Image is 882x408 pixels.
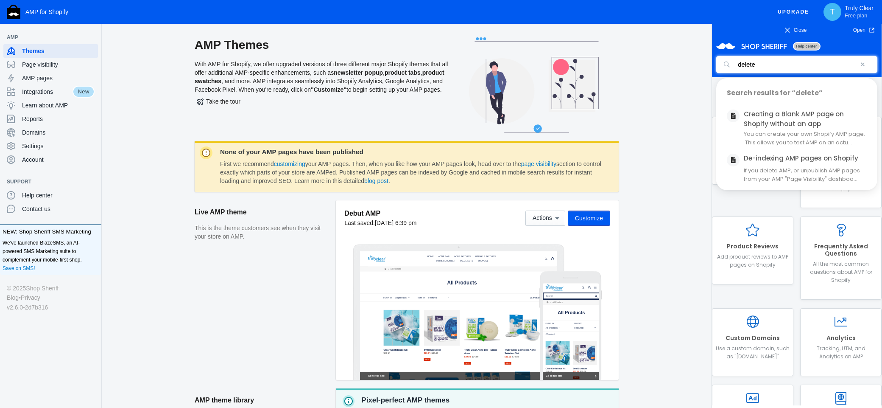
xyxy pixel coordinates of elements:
a: blog post [364,177,388,184]
a: page visibility [521,160,556,167]
div: Last saved: [344,219,416,227]
a: ACNE BAR [226,11,267,23]
span: 18 products [9,147,38,154]
img: image [23,12,76,33]
button: Take the tour [195,94,243,109]
div: • [7,293,95,302]
a: Contact us [3,202,98,216]
span: [DATE] 6:39 pm [375,219,417,226]
span: SWIRL SCRUBBER [223,25,280,33]
img: Laptop frame [353,244,564,380]
span: delete [84,51,107,61]
span: Customize [575,215,603,222]
a: Help center [4,7,75,13]
span: Upgrade [778,4,809,20]
p: Add product reviews to AMP pages on Shopify [4,216,78,232]
span: ACNE BAR [230,13,263,20]
div: © 2025 [7,284,95,293]
span: Open [853,26,865,34]
a: Shop Sheriff [26,284,59,293]
a: image [23,12,100,33]
span: › [82,46,87,61]
span: Free plan [845,12,867,19]
p: All the most common questions about AMP for Shopify [92,223,166,248]
span: Help center [22,191,95,200]
p: Truly Clear [845,5,874,19]
h5: Debut AMP [344,209,416,218]
span: Integrations [22,87,73,96]
a: Analytics Tracking, UTM, and Analytics on AMP [88,272,170,340]
span: All Products [28,49,63,64]
h2: Custom Domains [4,298,78,305]
span: All Products [45,79,125,94]
img: image [9,3,62,23]
a: Save on SMS! [3,264,35,273]
b: product tabs [385,69,421,76]
button: Add a sales channel [86,180,100,183]
a: customizing [274,160,305,167]
a: submit search [154,30,162,45]
a: De-indexing AMP pages on Shopify [32,117,146,126]
span: Close [769,26,821,34]
h2: Analytics [92,298,166,305]
h2: Getting Started [4,107,78,114]
p: If you delete AMP, or unpublish AMP pages from your AMP "Page Visibility" dashboa... [32,130,155,146]
a: Domains [3,126,98,139]
div: v2.6.0-2d7b316 [7,303,95,312]
button: Add a sales channel [86,36,100,39]
button: Upgrade [771,4,816,20]
span: All Products [256,84,343,101]
span: Actions [533,215,552,222]
a: Settings [3,139,98,153]
span: › [22,49,27,64]
div: With AMP for Shopify, we offer upgraded versions of three different major Shopify themes that all... [195,37,449,141]
a: SHOP ALL [342,23,381,35]
dd: First we recommend your AMP pages. Then, when you like how your AMP pages look, head over to the ... [220,160,603,185]
span: 18 products [500,134,531,141]
img: Mobile frame [539,271,602,380]
a: Creating a Blank AMP page on Shopify without an app [32,73,132,92]
span: ACNE PATCHES [277,13,325,20]
a: Home [8,48,23,64]
p: Getting started with AMP for Shopify [4,116,78,132]
span: Learn about AMP [22,101,95,110]
span: New [73,86,95,98]
a: Privacy [21,293,40,302]
span: Page visibility [22,60,95,69]
a: Learn about AMP [3,98,98,112]
span: VALUE SETS [294,25,332,33]
span: Account [22,155,95,164]
h2: AMP Themes [195,37,449,53]
button: Menu [147,5,165,22]
h2: Product Reviews [4,206,78,214]
a: SWIRL SCRUBBER [219,23,284,35]
a: Blog [7,293,19,302]
h2: Frequently Asked Questions [92,206,166,221]
a: Home [67,45,83,61]
span: Themes [22,47,95,55]
span: Take the tour [197,98,240,105]
span: All Products [88,46,123,61]
p: This is the theme customers see when they visit your store on AMP. [195,224,327,241]
a: Reports [3,112,98,126]
span: HOME [198,13,217,20]
button: Customize [568,211,610,226]
p: You can create your own Shopify AMP page. This allows you to test AMP on an actu... [32,93,155,110]
span: AMP pages [22,74,95,82]
a: WRINKLE PATCHES [335,11,403,23]
a: VALUE SETS [290,23,337,35]
span: Contact us [22,205,95,213]
p: Tracking, UTM, and Analytics on AMP [92,308,166,324]
a: Frequently Asked Questions All the most common questions about AMP for Shopify [88,180,170,263]
h1: Search results for “ ” [4,42,165,67]
span: AMP [7,33,86,42]
b: "Customize" [311,86,346,93]
a: IntegrationsNew [3,85,98,98]
span: T [828,8,837,16]
iframe: Drift Widget Chat Controller [840,366,872,398]
label: Filter by [69,134,95,142]
input: Search [3,30,167,45]
b: newsletter popup [334,69,383,76]
img: logo-long_333x28.png [4,7,75,13]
